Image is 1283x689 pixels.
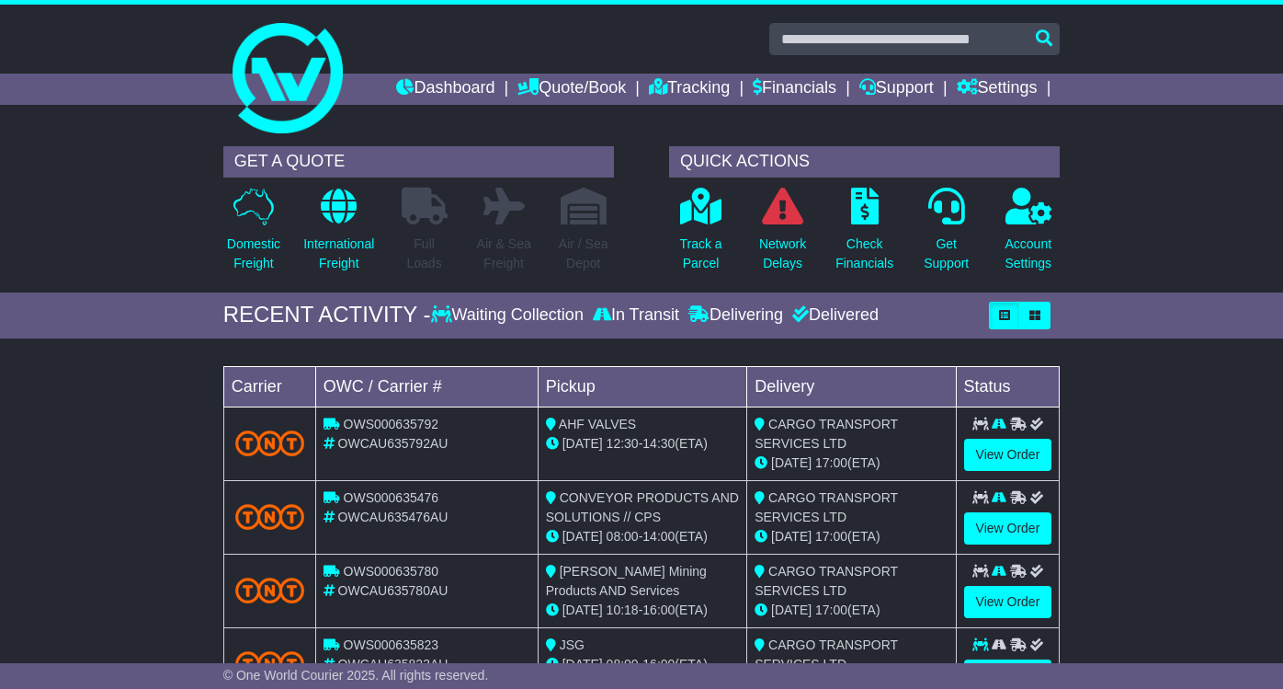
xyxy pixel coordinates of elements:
[562,657,603,672] span: [DATE]
[964,586,1052,618] a: View Order
[344,490,439,505] span: OWS000635476
[562,436,603,451] span: [DATE]
[235,578,304,603] img: TNT_Domestic.png
[815,529,847,544] span: 17:00
[546,601,739,620] div: - (ETA)
[607,603,639,617] span: 10:18
[538,366,746,407] td: Pickup
[924,235,969,273] p: Get Support
[235,431,304,455] img: TNT_Domestic.png
[964,439,1052,471] a: View Order
[559,235,608,273] p: Air / Sea Depot
[223,668,489,683] span: © One World Courier 2025. All rights reserved.
[771,529,812,544] span: [DATE]
[642,657,675,672] span: 16:00
[678,187,722,283] a: Track aParcel
[344,637,439,652] span: OWS000635823
[758,187,807,283] a: NetworkDelays
[755,601,948,620] div: (ETA)
[560,637,585,652] span: JSG
[771,603,812,617] span: [DATE]
[607,657,639,672] span: 08:00
[642,436,675,451] span: 14:30
[546,655,739,674] div: - (ETA)
[223,146,614,178] div: GET A QUOTE
[303,235,374,273] p: International Freight
[559,417,636,431] span: AHF VALVES
[477,235,531,273] p: Air & Sea Freight
[753,74,836,105] a: Financials
[642,603,675,617] span: 16:00
[396,74,494,105] a: Dashboard
[562,603,603,617] span: [DATE]
[227,235,280,273] p: Domestic Freight
[815,455,847,470] span: 17:00
[546,564,707,598] span: [PERSON_NAME] Mining Products AND Services
[747,366,956,407] td: Delivery
[302,187,375,283] a: InternationalFreight
[669,146,1060,178] div: QUICK ACTIONS
[755,454,948,473] div: (ETA)
[235,504,304,529] img: TNT_Domestic.png
[759,235,806,273] p: Network Delays
[402,235,448,273] p: Full Loads
[338,510,448,524] span: OWCAU635476AU
[755,637,898,672] span: CARGO TRANSPORT SERVICES LTD
[923,187,970,283] a: GetSupport
[588,305,684,326] div: In Transit
[642,529,675,544] span: 14:00
[546,490,739,524] span: CONVEYOR PRODUCTS AND SOLUTIONS // CPS
[223,302,431,328] div: RECENT ACTIVITY -
[315,366,538,407] td: OWC / Carrier #
[517,74,626,105] a: Quote/Book
[1005,235,1051,273] p: Account Settings
[649,74,730,105] a: Tracking
[956,366,1060,407] td: Status
[546,527,739,546] div: - (ETA)
[964,512,1052,545] a: View Order
[755,490,898,524] span: CARGO TRANSPORT SERVICES LTD
[607,529,639,544] span: 08:00
[226,187,281,283] a: DomesticFreight
[755,417,898,451] span: CARGO TRANSPORT SERVICES LTD
[815,603,847,617] span: 17:00
[338,657,448,672] span: OWCAU635823AU
[338,436,448,451] span: OWCAU635792AU
[771,455,812,470] span: [DATE]
[223,366,315,407] td: Carrier
[835,187,894,283] a: CheckFinancials
[755,527,948,546] div: (ETA)
[859,74,934,105] a: Support
[679,235,721,273] p: Track a Parcel
[562,529,603,544] span: [DATE]
[338,583,448,598] span: OWCAU635780AU
[835,235,893,273] p: Check Financials
[1004,187,1052,283] a: AccountSettings
[684,305,788,326] div: Delivering
[546,434,739,454] div: - (ETA)
[344,417,439,431] span: OWS000635792
[607,436,639,451] span: 12:30
[788,305,879,326] div: Delivered
[235,651,304,676] img: TNT_Domestic.png
[431,305,588,326] div: Waiting Collection
[755,564,898,598] span: CARGO TRANSPORT SERVICES LTD
[344,564,439,579] span: OWS000635780
[957,74,1038,105] a: Settings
